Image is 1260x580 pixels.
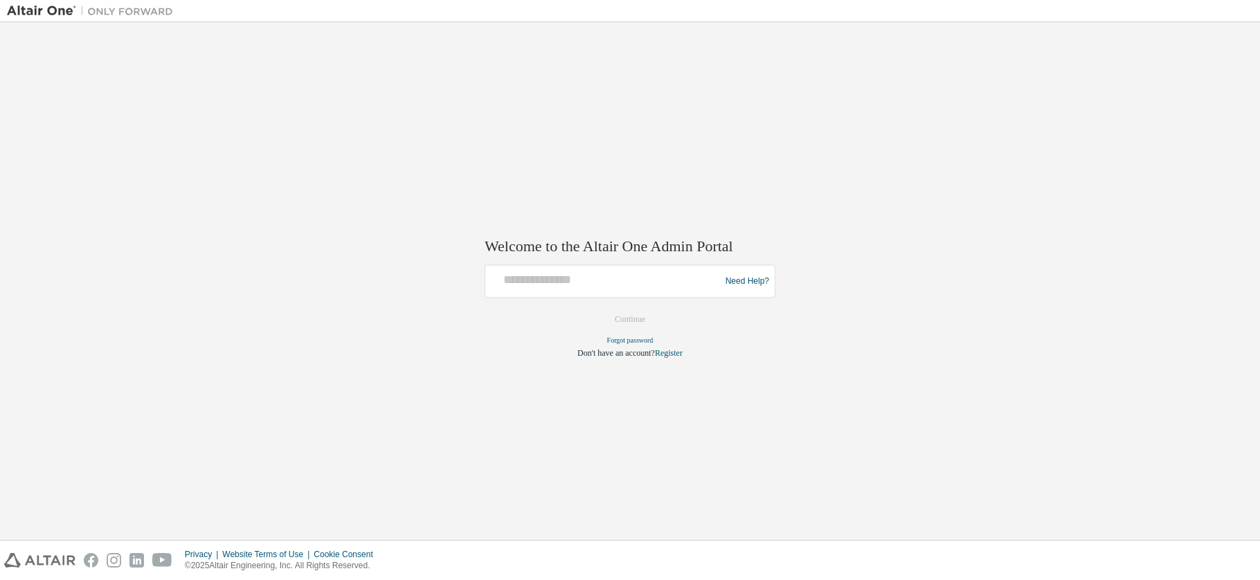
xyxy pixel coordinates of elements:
div: Privacy [185,549,222,560]
img: instagram.svg [107,553,121,568]
img: altair_logo.svg [4,553,75,568]
img: Altair One [7,4,180,18]
div: Cookie Consent [314,549,381,560]
h2: Welcome to the Altair One Admin Portal [485,237,775,256]
a: Register [655,349,683,359]
img: facebook.svg [84,553,98,568]
span: Don't have an account? [577,349,655,359]
a: Need Help? [726,281,769,282]
img: youtube.svg [152,553,172,568]
p: © 2025 Altair Engineering, Inc. All Rights Reserved. [185,560,381,572]
img: linkedin.svg [129,553,144,568]
div: Website Terms of Use [222,549,314,560]
a: Forgot password [607,337,654,345]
